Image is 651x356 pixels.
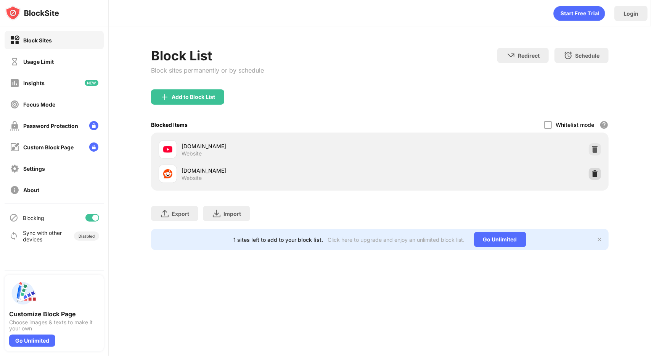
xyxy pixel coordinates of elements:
[85,80,98,86] img: new-icon.svg
[10,78,19,88] img: insights-off.svg
[23,215,44,221] div: Blocking
[89,121,98,130] img: lock-menu.svg
[23,144,74,150] div: Custom Block Page
[556,121,594,128] div: Whitelist mode
[9,280,37,307] img: push-custom-page.svg
[182,175,202,181] div: Website
[151,121,188,128] div: Blocked Items
[151,66,264,74] div: Block sites permanently or by schedule
[234,236,323,243] div: 1 sites left to add to your block list.
[182,150,202,157] div: Website
[9,319,99,332] div: Choose images & texts to make it your own
[23,123,78,129] div: Password Protection
[518,52,540,59] div: Redirect
[10,121,19,131] img: password-protection-off.svg
[172,210,189,217] div: Export
[553,6,605,21] div: animation
[10,142,19,152] img: customize-block-page-off.svg
[474,232,526,247] div: Go Unlimited
[79,234,95,238] div: Disabled
[9,213,18,222] img: blocking-icon.svg
[328,236,465,243] div: Click here to upgrade and enjoy an unlimited block list.
[163,169,172,178] img: favicons
[10,100,19,109] img: focus-off.svg
[10,185,19,195] img: about-off.svg
[23,37,52,44] div: Block Sites
[575,52,600,59] div: Schedule
[172,94,215,100] div: Add to Block List
[10,57,19,66] img: time-usage-off.svg
[596,236,603,243] img: x-button.svg
[9,335,55,347] div: Go Unlimited
[23,187,39,193] div: About
[10,164,19,173] img: settings-off.svg
[9,310,99,318] div: Customize Block Page
[9,231,18,241] img: sync-icon.svg
[23,165,45,172] div: Settings
[89,142,98,152] img: lock-menu.svg
[624,10,638,17] div: Login
[23,230,62,243] div: Sync with other devices
[223,210,241,217] div: Import
[23,80,45,86] div: Insights
[23,101,55,108] div: Focus Mode
[151,48,264,63] div: Block List
[182,142,380,150] div: [DOMAIN_NAME]
[5,5,59,21] img: logo-blocksite.svg
[182,167,380,175] div: [DOMAIN_NAME]
[163,145,172,154] img: favicons
[10,36,19,45] img: block-on.svg
[23,58,54,65] div: Usage Limit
